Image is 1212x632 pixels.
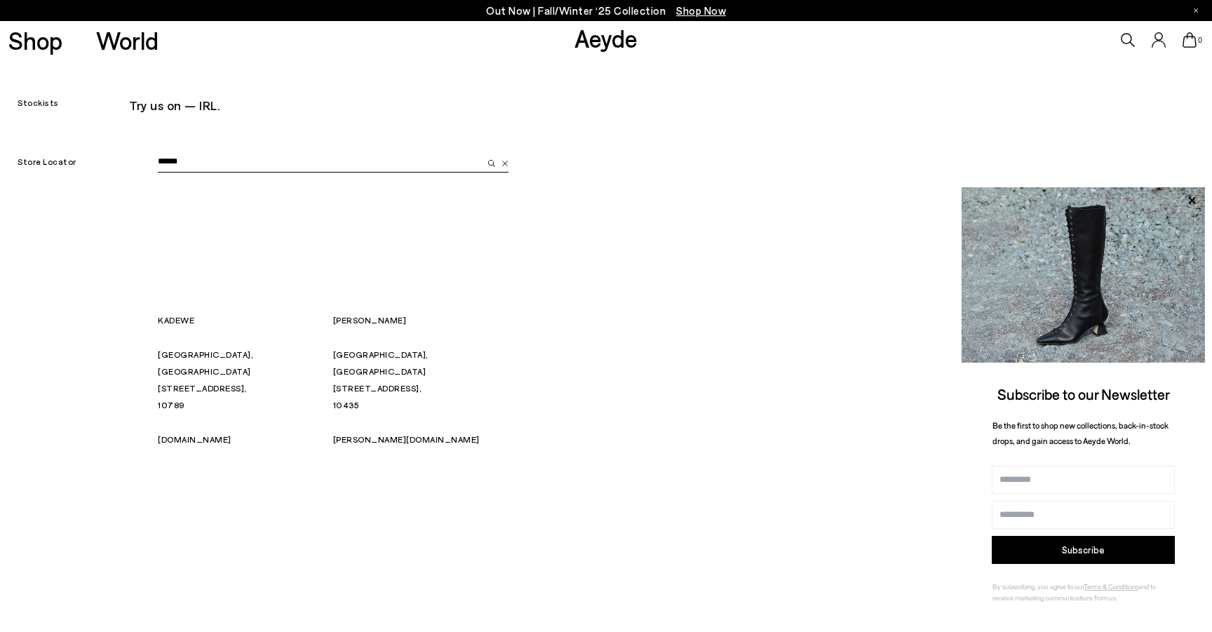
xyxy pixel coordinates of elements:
a: [DOMAIN_NAME] [158,434,231,444]
span: Subscribe to our Newsletter [997,385,1170,403]
p: [GEOGRAPHIC_DATA], [GEOGRAPHIC_DATA] [STREET_ADDRESS], 10789 [158,346,316,413]
p: KADEWE [158,311,316,328]
a: 0 [1183,32,1197,48]
a: Aeyde [574,23,638,53]
p: [PERSON_NAME] [333,311,492,328]
span: Be the first to shop new collections, back-in-stock drops, and gain access to Aeyde World. [992,420,1169,446]
button: Subscribe [992,536,1175,564]
img: close.svg [501,161,509,167]
span: 0 [1197,36,1204,44]
img: search.svg [488,160,495,167]
p: [GEOGRAPHIC_DATA], [GEOGRAPHIC_DATA] [STREET_ADDRESS], 10435 [333,346,492,413]
p: Out Now | Fall/Winter ‘25 Collection [486,2,726,20]
span: By subscribing, you agree to our [992,582,1084,591]
a: Terms & Conditions [1084,582,1138,591]
img: 2a6287a1333c9a56320fd6e7b3c4a9a9.jpg [962,187,1205,363]
span: Navigate to /collections/new-in [676,4,726,17]
div: Try us on — IRL. [129,93,830,118]
a: [PERSON_NAME][DOMAIN_NAME] [333,434,480,444]
a: Shop [8,28,62,53]
a: World [96,28,159,53]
